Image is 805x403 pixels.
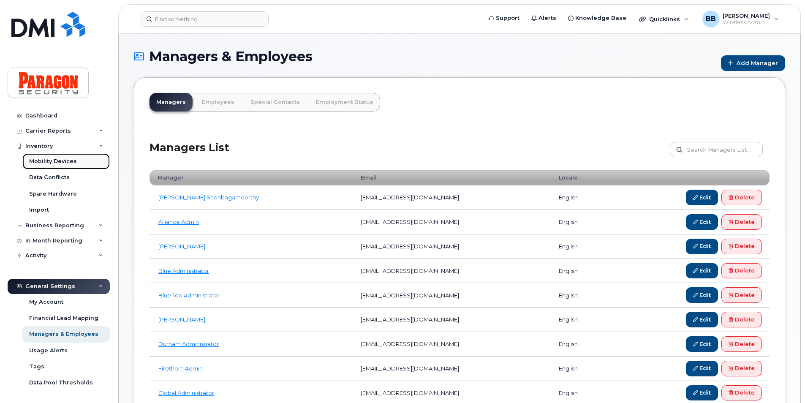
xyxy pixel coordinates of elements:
a: Edit [686,336,718,352]
th: Email [353,170,551,185]
a: Delete [721,336,762,352]
td: [EMAIL_ADDRESS][DOMAIN_NAME] [353,283,551,308]
a: Employees [195,93,241,112]
td: [EMAIL_ADDRESS][DOMAIN_NAME] [353,357,551,381]
a: [PERSON_NAME] Shenbagamoorthy [158,194,259,201]
a: Blue Administrator [158,267,209,274]
a: Managers [150,93,193,112]
a: Edit [686,287,718,303]
a: Edit [686,263,718,279]
a: Edit [686,361,718,376]
a: Delete [721,361,762,376]
td: english [551,185,611,210]
td: english [551,283,611,308]
td: [EMAIL_ADDRESS][DOMAIN_NAME] [353,332,551,357]
td: english [551,332,611,357]
td: english [551,308,611,332]
td: [EMAIL_ADDRESS][DOMAIN_NAME] [353,259,551,283]
a: Delete [721,214,762,230]
td: english [551,259,611,283]
a: Alliance Admin [158,218,199,225]
a: Firethorn Admin [158,365,203,372]
a: Employment Status [309,93,380,112]
td: english [551,357,611,381]
a: Edit [686,385,718,401]
th: Locale [551,170,611,185]
td: [EMAIL_ADDRESS][DOMAIN_NAME] [353,308,551,332]
h2: Managers List [150,142,229,167]
a: Delete [721,287,762,303]
a: Delete [721,190,762,205]
a: [PERSON_NAME] [158,316,205,323]
td: english [551,234,611,259]
td: english [551,210,611,234]
a: Edit [686,214,718,230]
a: Edit [686,239,718,254]
td: [EMAIL_ADDRESS][DOMAIN_NAME] [353,210,551,234]
th: Manager [150,170,353,185]
h1: Managers & Employees [134,49,717,64]
a: Global Administrator [158,389,214,396]
a: Delete [721,312,762,327]
a: Blue Too Administrator [158,292,220,299]
a: Edit [686,312,718,327]
a: Delete [721,385,762,401]
td: [EMAIL_ADDRESS][DOMAIN_NAME] [353,185,551,210]
a: [PERSON_NAME] [158,243,205,250]
td: [EMAIL_ADDRESS][DOMAIN_NAME] [353,234,551,259]
a: Delete [721,239,762,254]
a: Add Manager [721,55,785,71]
a: Durham Administrator [158,340,219,347]
a: Delete [721,263,762,279]
a: Special Contacts [244,93,307,112]
a: Edit [686,190,718,205]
